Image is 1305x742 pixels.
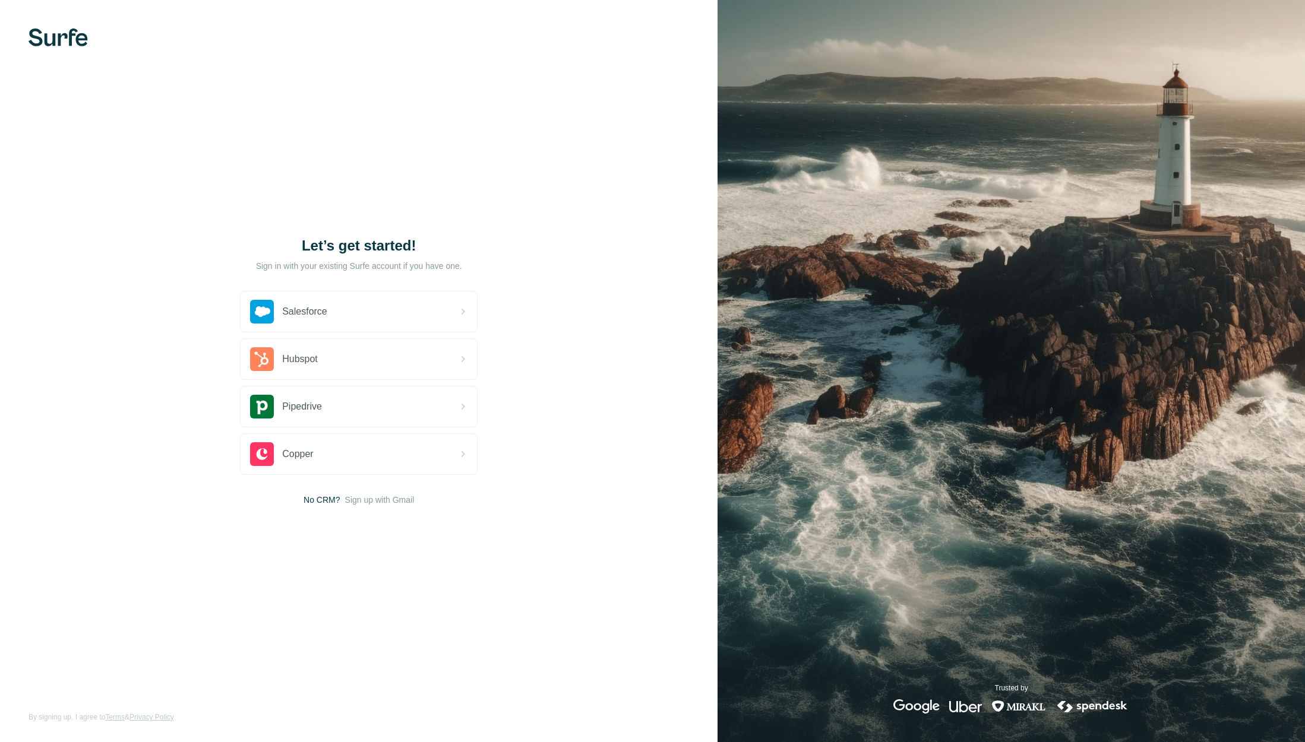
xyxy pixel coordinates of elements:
img: uber's logo [949,699,982,714]
span: Pipedrive [282,399,322,414]
img: hubspot's logo [250,347,274,371]
img: salesforce's logo [250,300,274,324]
button: Sign up with Gmail [345,494,415,506]
span: Copper [282,447,313,461]
h1: Let’s get started! [240,236,478,255]
span: Salesforce [282,305,327,319]
img: google's logo [893,699,940,714]
p: Trusted by [995,683,1028,693]
img: spendesk's logo [1056,699,1129,714]
span: Hubspot [282,352,318,366]
img: mirakl's logo [991,699,1046,714]
img: pipedrive's logo [250,395,274,418]
a: Privacy Policy [129,713,174,721]
a: Terms [105,713,125,721]
img: Surfe's logo [29,28,88,46]
span: By signing up, I agree to & [29,712,174,722]
p: Sign in with your existing Surfe account if you have one. [256,260,462,272]
img: copper's logo [250,442,274,466]
span: No CRM? [304,494,340,506]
